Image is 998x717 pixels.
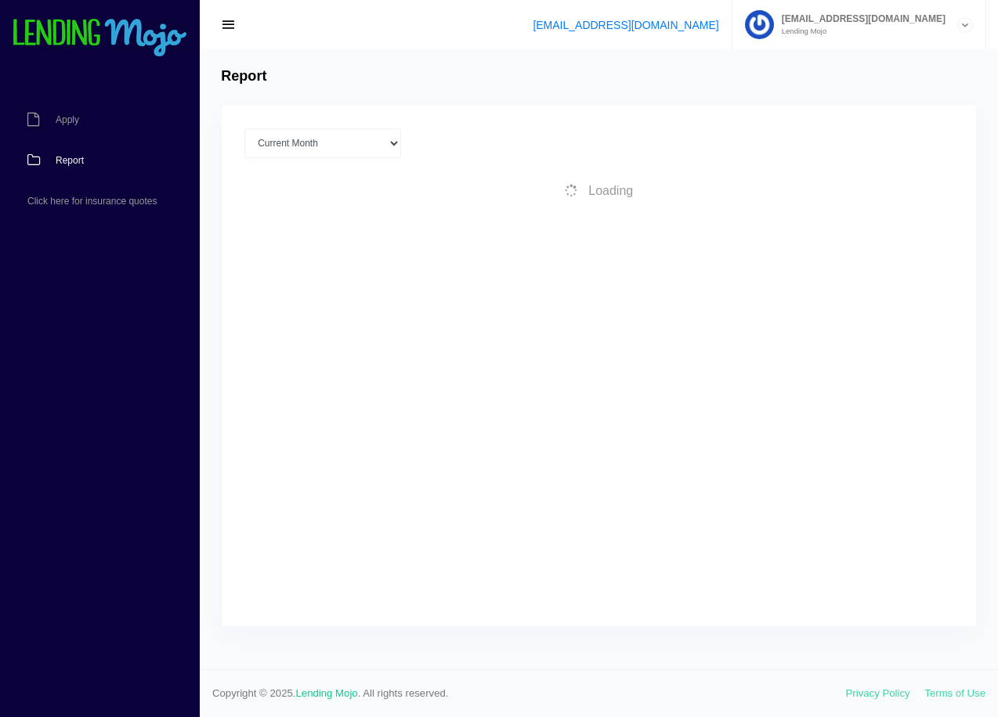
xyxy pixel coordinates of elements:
[296,687,358,699] a: Lending Mojo
[56,115,79,124] span: Apply
[745,10,774,39] img: Profile image
[212,686,846,701] span: Copyright © 2025. . All rights reserved.
[27,196,157,206] span: Click here for insurance quotes
[774,27,946,35] small: Lending Mojo
[12,19,188,58] img: logo-small.png
[846,687,910,699] a: Privacy Policy
[533,19,718,31] a: [EMAIL_ADDRESS][DOMAIN_NAME]
[221,68,266,85] h4: Report
[588,184,633,197] span: Loading
[774,14,946,23] span: [EMAIL_ADDRESS][DOMAIN_NAME]
[56,156,84,165] span: Report
[924,687,985,699] a: Terms of Use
